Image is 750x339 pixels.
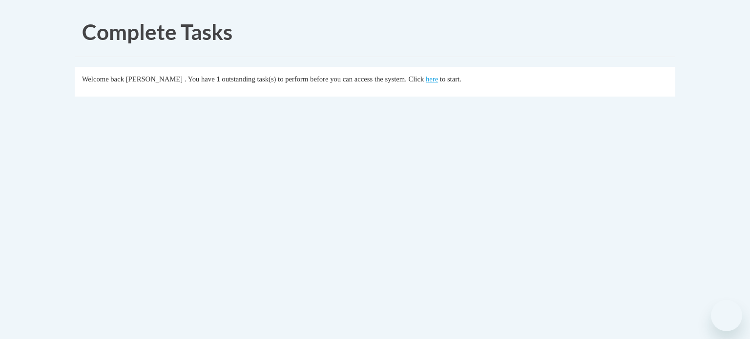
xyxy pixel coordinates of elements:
span: 1 [216,75,220,83]
a: here [426,75,438,83]
iframe: Button to launch messaging window [711,300,742,331]
span: Welcome back [82,75,124,83]
span: [PERSON_NAME] [126,75,183,83]
span: outstanding task(s) to perform before you can access the system. Click [222,75,424,83]
span: to start. [440,75,461,83]
span: Complete Tasks [82,19,232,44]
span: . You have [185,75,215,83]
